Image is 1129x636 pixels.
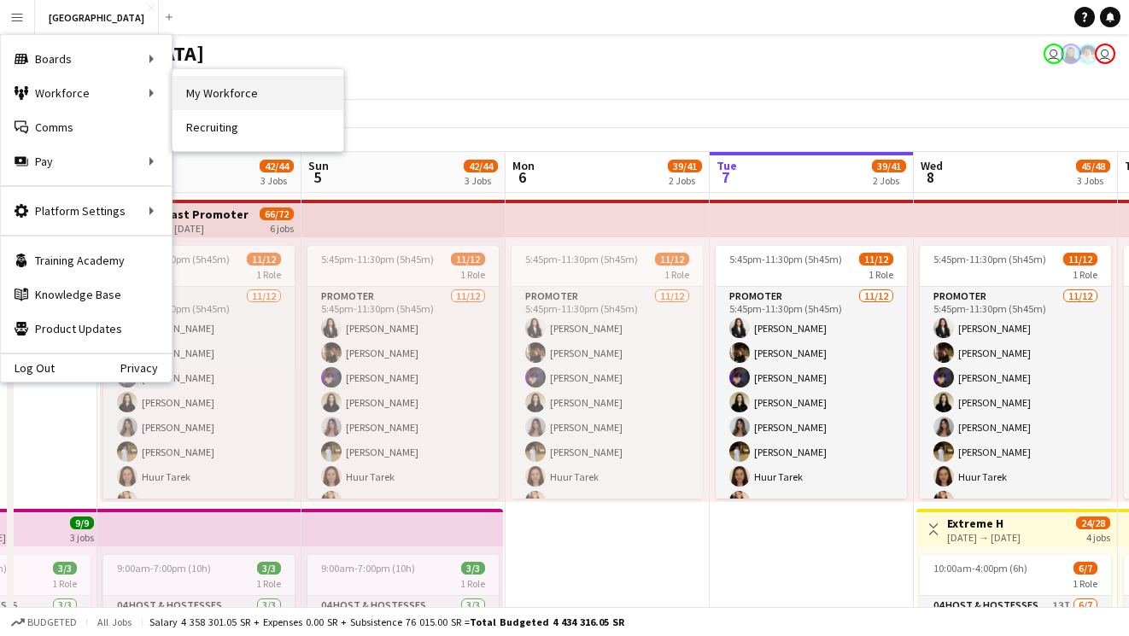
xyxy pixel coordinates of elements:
span: 39/41 [872,160,906,172]
app-card-role: Promoter11/125:45pm-11:30pm (5h45m)[PERSON_NAME][PERSON_NAME][PERSON_NAME][PERSON_NAME][PERSON_NA... [920,287,1111,617]
span: 7 [714,167,737,187]
app-job-card: 5:45pm-11:30pm (5h45m)11/121 RolePromoter11/125:45pm-11:30pm (5h45m)[PERSON_NAME][PERSON_NAME][PE... [716,246,907,499]
div: [DATE] → [DATE] [131,222,249,235]
span: 9:00am-7:00pm (10h) [117,562,211,575]
span: 42/44 [260,160,294,172]
div: 6 jobs [270,220,294,235]
a: Log Out [1,361,55,375]
span: 5:45pm-11:30pm (5h45m) [933,253,1046,265]
span: 10:00am-4:00pm (6h) [933,562,1027,575]
span: 42/44 [464,160,498,172]
app-user-avatar: saeed hashil [1095,44,1115,64]
span: Budgeted [27,616,77,628]
span: 5:45pm-11:30pm (5h45m) [321,253,434,265]
span: 8 [918,167,943,187]
span: 1 Role [460,268,485,281]
span: 3/3 [461,562,485,575]
span: 45/48 [1076,160,1110,172]
span: 3/3 [257,562,281,575]
a: Knowledge Base [1,277,172,312]
button: Budgeted [9,613,79,632]
span: Total Budgeted 4 434 316.05 SR [470,616,624,628]
span: 9:00am-7:00pm (10h) [321,562,415,575]
div: 3 Jobs [1077,174,1109,187]
div: 2 Jobs [873,174,905,187]
span: 11/12 [451,253,485,265]
span: 1 Role [52,577,77,590]
span: 11/12 [655,253,689,265]
span: Wed [921,158,943,173]
app-card-role: Promoter11/125:45pm-11:30pm (5h45m)[PERSON_NAME][PERSON_NAME][PERSON_NAME][PERSON_NAME][PERSON_NA... [716,287,907,617]
span: Tue [717,158,737,173]
span: 5 [306,167,329,187]
div: 4 jobs [1086,529,1110,544]
app-user-avatar: Noura Almuhanna [1078,44,1098,64]
span: 66/72 [260,207,294,220]
span: 3/3 [53,562,77,575]
span: 11/12 [859,253,893,265]
span: 24/28 [1076,516,1110,529]
h3: MDL beast Promoter [131,207,249,222]
div: Platform Settings [1,194,172,228]
a: Comms [1,110,172,144]
span: 39/41 [668,160,702,172]
a: Training Academy [1,243,172,277]
div: Workforce [1,76,172,110]
app-job-card: 5:45pm-11:30pm (5h45m)11/121 RolePromoter11/125:45pm-11:30pm (5h45m)[PERSON_NAME][PERSON_NAME][PE... [307,246,499,499]
span: 6/7 [1073,562,1097,575]
span: 11/12 [247,253,281,265]
span: All jobs [94,616,135,628]
div: Pay [1,144,172,178]
h3: Extreme H [947,516,1021,531]
span: 5:45pm-11:30pm (5h45m) [729,253,842,265]
app-user-avatar: Meshal Alammar [1044,44,1064,64]
a: Privacy [120,361,172,375]
app-job-card: 5:45pm-11:30pm (5h45m)11/121 RolePromoter11/125:45pm-11:30pm (5h45m)[PERSON_NAME][PERSON_NAME][PE... [512,246,703,499]
div: 2 Jobs [669,174,701,187]
button: [GEOGRAPHIC_DATA] [35,1,159,34]
div: 3 Jobs [465,174,497,187]
div: Salary 4 358 301.05 SR + Expenses 0.00 SR + Subsistence 76 015.00 SR = [149,616,624,628]
span: Mon [512,158,535,173]
div: 3 Jobs [260,174,293,187]
span: 1 Role [1073,268,1097,281]
app-card-role: Promoter11/125:45pm-11:30pm (5h45m)[PERSON_NAME][PERSON_NAME][PERSON_NAME][PERSON_NAME][PERSON_NA... [512,287,703,617]
app-job-card: 5:45pm-11:30pm (5h45m)11/121 RolePromoter11/125:45pm-11:30pm (5h45m)[PERSON_NAME][PERSON_NAME][PE... [920,246,1111,499]
a: Recruiting [173,110,343,144]
a: Product Updates [1,312,172,346]
span: 11/12 [1063,253,1097,265]
span: 1 Role [256,268,281,281]
span: 1 Role [256,577,281,590]
span: 1 Role [664,268,689,281]
span: 1 Role [1073,577,1097,590]
span: 5:45pm-11:30pm (5h45m) [525,253,638,265]
span: 5:45pm-11:30pm (5h45m) [117,253,230,265]
app-card-role: Promoter11/125:45pm-11:30pm (5h45m)[PERSON_NAME][PERSON_NAME][PERSON_NAME][PERSON_NAME][PERSON_NA... [307,287,499,617]
app-card-role: Promoter11/125:45pm-11:30pm (5h45m)[PERSON_NAME][PERSON_NAME][PERSON_NAME][PERSON_NAME][PERSON_NA... [103,287,295,617]
app-job-card: 5:45pm-11:30pm (5h45m)11/121 RolePromoter11/125:45pm-11:30pm (5h45m)[PERSON_NAME][PERSON_NAME][PE... [103,246,295,499]
div: [DATE] → [DATE] [947,531,1021,544]
app-user-avatar: Deemah Bin Hayan [1061,44,1081,64]
span: 1 Role [460,577,485,590]
span: Sun [308,158,329,173]
a: My Workforce [173,76,343,110]
div: 3 jobs [70,529,94,544]
span: 6 [510,167,535,187]
div: Boards [1,42,172,76]
span: 1 Role [869,268,893,281]
span: 9/9 [70,516,94,529]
